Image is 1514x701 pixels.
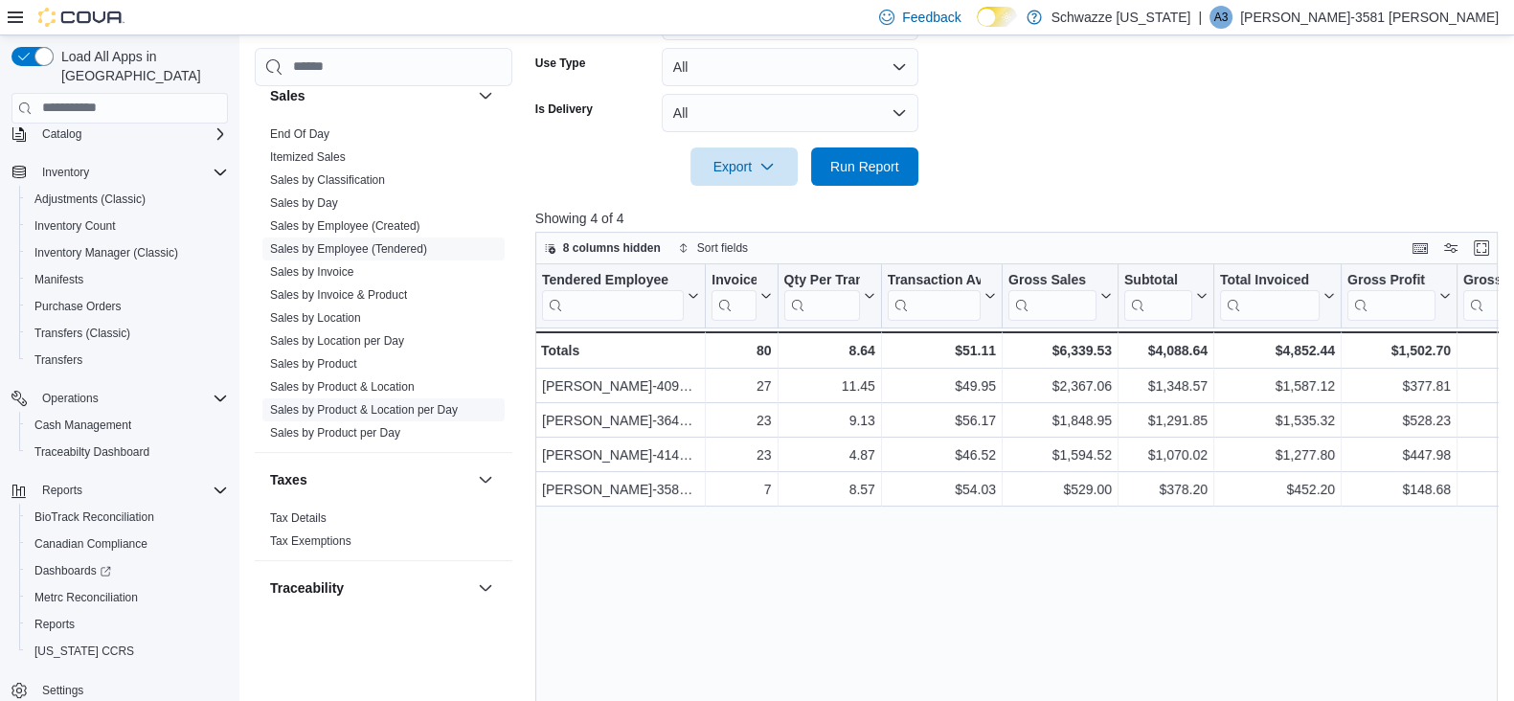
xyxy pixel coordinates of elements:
[19,439,236,465] button: Traceabilty Dashboard
[888,339,996,362] div: $51.11
[34,352,82,368] span: Transfers
[783,443,874,466] div: 4.87
[542,271,699,320] button: Tendered Employee
[1008,478,1112,501] div: $529.00
[42,483,82,498] span: Reports
[474,577,497,599] button: Traceability
[783,409,874,432] div: 9.13
[34,590,138,605] span: Metrc Reconciliation
[1220,443,1335,466] div: $1,277.80
[783,271,859,320] div: Qty Per Transaction
[783,374,874,397] div: 11.45
[1198,6,1202,29] p: |
[1347,478,1451,501] div: $148.68
[474,468,497,491] button: Taxes
[270,242,427,256] a: Sales by Employee (Tendered)
[27,441,157,464] a: Traceabilty Dashboard
[1347,443,1451,466] div: $447.98
[270,511,327,525] a: Tax Details
[1220,339,1335,362] div: $4,852.44
[270,172,385,188] span: Sales by Classification
[255,507,512,560] div: Taxes
[535,102,593,117] label: Is Delivery
[270,86,470,105] button: Sales
[34,161,97,184] button: Inventory
[27,414,228,437] span: Cash Management
[697,240,748,256] span: Sort fields
[27,506,162,529] a: BioTrack Reconciliation
[712,271,756,320] div: Invoices Sold
[270,534,351,548] a: Tax Exemptions
[19,293,236,320] button: Purchase Orders
[1008,443,1112,466] div: $1,594.52
[888,271,981,320] div: Transaction Average
[702,147,786,186] span: Export
[27,613,82,636] a: Reports
[1008,374,1112,397] div: $2,367.06
[670,237,756,260] button: Sort fields
[4,385,236,412] button: Operations
[270,288,407,302] a: Sales by Invoice & Product
[1008,339,1112,362] div: $6,339.53
[542,374,699,397] div: [PERSON_NAME]-4098 [PERSON_NAME]
[27,268,91,291] a: Manifests
[27,613,228,636] span: Reports
[888,374,996,397] div: $49.95
[270,287,407,303] span: Sales by Invoice & Product
[1124,339,1208,362] div: $4,088.64
[27,268,228,291] span: Manifests
[270,218,420,234] span: Sales by Employee (Created)
[270,578,344,598] h3: Traceability
[34,644,134,659] span: [US_STATE] CCRS
[34,387,106,410] button: Operations
[19,504,236,531] button: BioTrack Reconciliation
[270,426,400,440] a: Sales by Product per Day
[270,533,351,549] span: Tax Exemptions
[1347,271,1435,320] div: Gross Profit
[1008,271,1096,289] div: Gross Sales
[34,218,116,234] span: Inventory Count
[1008,409,1112,432] div: $1,848.95
[270,196,338,210] a: Sales by Day
[27,241,186,264] a: Inventory Manager (Classic)
[1124,271,1208,320] button: Subtotal
[27,215,228,237] span: Inventory Count
[27,322,138,345] a: Transfers (Classic)
[270,402,458,418] span: Sales by Product & Location per Day
[1124,443,1208,466] div: $1,070.02
[783,271,859,289] div: Qty Per Transaction
[977,7,1017,27] input: Dark Mode
[34,192,146,207] span: Adjustments (Classic)
[712,478,771,501] div: 7
[27,215,124,237] a: Inventory Count
[270,510,327,526] span: Tax Details
[712,271,756,289] div: Invoices Sold
[42,126,81,142] span: Catalog
[1209,6,1232,29] div: Amanda-3581 Rodriguez
[270,149,346,165] span: Itemized Sales
[255,123,512,452] div: Sales
[27,188,153,211] a: Adjustments (Classic)
[1347,271,1435,289] div: Gross Profit
[19,638,236,665] button: [US_STATE] CCRS
[1051,6,1191,29] p: Schwazze [US_STATE]
[712,374,771,397] div: 27
[270,379,415,395] span: Sales by Product & Location
[19,239,236,266] button: Inventory Manager (Classic)
[474,84,497,107] button: Sales
[1220,271,1320,320] div: Total Invoiced
[270,356,357,372] span: Sales by Product
[902,8,960,27] span: Feedback
[34,444,149,460] span: Traceabilty Dashboard
[19,347,236,373] button: Transfers
[1008,271,1096,320] div: Gross Sales
[4,477,236,504] button: Reports
[27,532,228,555] span: Canadian Compliance
[1124,374,1208,397] div: $1,348.57
[1347,374,1451,397] div: $377.81
[4,159,236,186] button: Inventory
[27,586,146,609] a: Metrc Reconciliation
[270,86,305,105] h3: Sales
[1124,271,1192,320] div: Subtotal
[712,443,771,466] div: 23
